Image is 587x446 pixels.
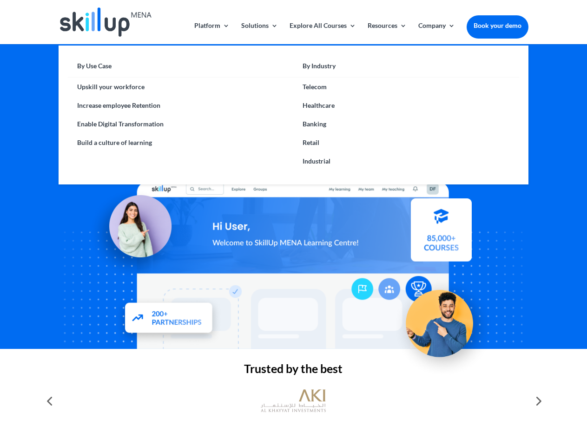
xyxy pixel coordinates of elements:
[261,385,326,417] img: al khayyat investments logo
[293,133,519,152] a: Retail
[293,78,519,96] a: Telecom
[293,115,519,133] a: Banking
[68,133,293,152] a: Build a culture of learning
[432,346,587,446] iframe: Chat Widget
[411,194,472,257] img: Courses library - SkillUp MENA
[87,190,181,283] img: Learning Management Solution - SkillUp
[392,280,495,383] img: Upskill your workforce - SkillUp
[293,59,519,78] a: By Industry
[290,22,356,44] a: Explore All Courses
[60,7,151,37] img: Skillup Mena
[368,22,407,44] a: Resources
[194,22,230,44] a: Platform
[59,363,528,379] h2: Trusted by the best
[68,115,293,133] a: Enable Digital Transformation
[418,22,455,44] a: Company
[293,96,519,115] a: Healthcare
[68,78,293,96] a: Upskill your workforce
[68,96,293,115] a: Increase employee Retention
[115,295,223,346] img: Partners - SkillUp Mena
[68,59,293,78] a: By Use Case
[241,22,278,44] a: Solutions
[293,152,519,171] a: Industrial
[467,15,528,36] a: Book your demo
